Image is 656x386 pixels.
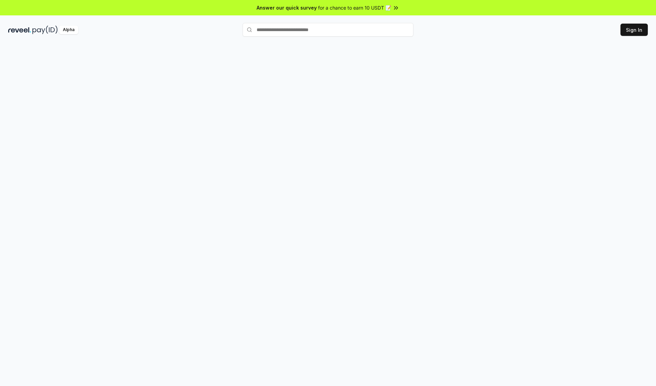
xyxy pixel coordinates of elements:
img: pay_id [32,26,58,34]
span: Answer our quick survey [257,4,317,11]
span: for a chance to earn 10 USDT 📝 [318,4,391,11]
button: Sign In [620,24,648,36]
div: Alpha [59,26,78,34]
img: reveel_dark [8,26,31,34]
